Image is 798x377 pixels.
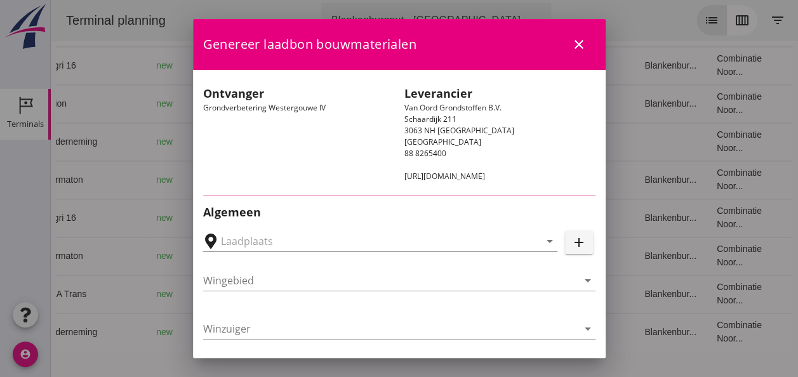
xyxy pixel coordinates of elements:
i: arrow_drop_down [542,234,557,249]
td: 18 [488,199,584,237]
td: Combinatie Noor... [656,84,735,122]
i: directions_boat [183,61,192,70]
i: directions_boat [183,327,192,336]
small: m3 [316,100,326,108]
small: m3 [321,62,331,70]
small: m3 [316,291,326,298]
div: Gouda [151,249,258,263]
td: new [95,237,141,275]
td: 672 [291,237,361,275]
td: Blankenbur... [583,275,656,313]
td: Combinatie Noor... [656,161,735,199]
td: Combinatie Noor... [656,122,735,161]
i: directions_boat [183,175,192,184]
td: Blankenbur... [583,237,656,275]
div: Grondverbetering Westergouwe IV [198,80,399,187]
td: 18 [488,237,584,275]
h2: Leverancier [404,85,595,102]
td: Filling sand [423,84,487,122]
i: directions_boat [183,251,192,260]
td: new [95,46,141,84]
td: 18 [488,275,584,313]
td: 1298 [291,199,361,237]
td: 1298 [291,46,361,84]
div: [GEOGRAPHIC_DATA] [151,97,258,110]
td: Blankenbur... [583,199,656,237]
i: arrow_drop_down [477,13,493,28]
h2: Algemeen [203,204,595,221]
div: Gouda [151,211,258,225]
td: Ontzilt oph.zan... [423,199,487,237]
i: add [571,235,587,250]
i: filter_list [719,13,735,28]
td: Combinatie Noor... [656,237,735,275]
div: Gouda [151,173,258,187]
div: Van Oord Grondstoffen B.V. Schaardijk 211 3063 NH [GEOGRAPHIC_DATA] [GEOGRAPHIC_DATA] 88 8265400 ... [399,80,601,187]
td: 18 [488,84,584,122]
td: 1231 [291,122,361,161]
i: calendar_view_week [684,13,699,28]
td: new [95,313,141,351]
i: list [653,13,668,28]
input: Wingebied [203,270,578,291]
td: 18 [488,46,584,84]
td: 336 [291,275,361,313]
td: Ontzilt oph.zan... [423,161,487,199]
i: directions_boat [183,289,192,298]
small: m3 [316,253,326,260]
h2: Ontvanger [203,85,394,102]
div: Terminal planning [5,11,125,29]
td: new [95,199,141,237]
td: Blankenbur... [583,161,656,199]
td: Combinatie Noor... [656,275,735,313]
i: arrow_drop_down [580,273,595,288]
td: Combinatie Noor... [656,199,735,237]
i: directions_boat [183,137,192,146]
td: Filling sand [423,275,487,313]
td: new [95,161,141,199]
td: Combinatie Noor... [656,313,735,351]
td: 18 [488,122,584,161]
i: close [571,37,587,52]
td: Ontzilt oph.zan... [423,46,487,84]
input: Winzuiger [203,319,578,339]
td: Blankenbur... [583,46,656,84]
td: new [95,275,141,313]
div: Gouda [151,326,258,339]
td: 18 [488,161,584,199]
small: m3 [321,215,331,222]
td: new [95,84,141,122]
td: Blankenbur... [583,313,656,351]
div: Tilburg [151,288,258,301]
div: Gouda [151,135,258,149]
i: arrow_drop_down [580,321,595,336]
small: m3 [321,329,331,336]
div: Gouda [151,59,258,72]
i: directions_boat [183,213,192,222]
td: Blankenbur... [583,84,656,122]
td: Combinatie Noor... [656,46,735,84]
input: Laadplaats [221,231,522,251]
div: Blankenburgput - [GEOGRAPHIC_DATA] [281,13,470,28]
td: 480 [291,84,361,122]
small: m3 [321,138,331,146]
i: directions_boat [249,99,258,108]
td: new [95,122,141,161]
td: 672 [291,161,361,199]
div: Genereer laadbon bouwmaterialen [193,19,606,70]
td: Ontzilt oph.zan... [423,237,487,275]
small: m3 [316,176,326,184]
td: Ontzilt oph.zan... [423,313,487,351]
td: 1003 [291,313,361,351]
td: Ontzilt oph.zan... [423,122,487,161]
